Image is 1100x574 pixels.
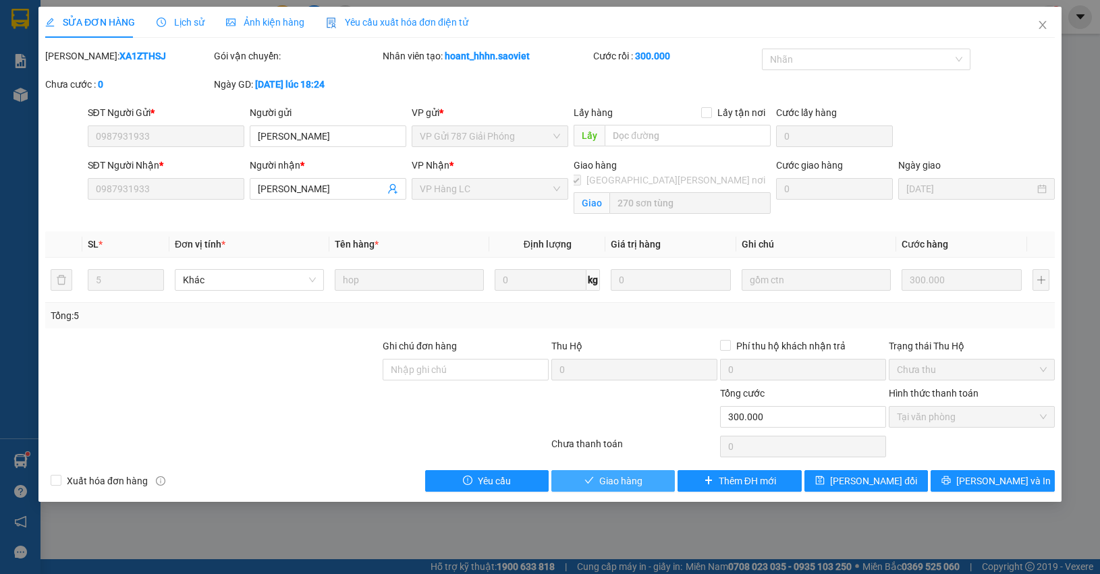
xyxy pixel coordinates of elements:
[61,473,153,488] span: Xuất hóa đơn hàng
[45,49,211,63] div: [PERSON_NAME]:
[445,51,530,61] b: hoant_hhhn.saoviet
[157,17,204,28] span: Lịch sử
[326,18,337,28] img: icon
[593,49,759,63] div: Cước rồi :
[889,339,1055,353] div: Trạng thái Thu Hộ
[175,239,225,250] span: Đơn vị tính
[45,17,135,28] span: SỬA ĐƠN HÀNG
[383,49,590,63] div: Nhân viên tạo:
[776,107,837,118] label: Cước lấy hàng
[941,476,951,486] span: printer
[326,17,468,28] span: Yêu cầu xuất hóa đơn điện tử
[1037,20,1048,30] span: close
[226,17,304,28] span: Ảnh kiện hàng
[720,388,765,399] span: Tổng cước
[335,239,379,250] span: Tên hàng
[420,179,560,199] span: VP Hàng LC
[180,11,326,33] b: [DOMAIN_NAME]
[45,77,211,92] div: Chưa cước :
[551,470,675,492] button: checkGiao hàng
[250,158,406,173] div: Người nhận
[88,239,99,250] span: SL
[1024,7,1062,45] button: Close
[183,270,316,290] span: Khác
[889,388,979,399] label: Hình thức thanh toán
[551,341,582,351] span: Thu Hộ
[897,360,1047,380] span: Chưa thu
[550,436,719,460] div: Chưa thanh toán
[736,231,896,258] th: Ghi chú
[214,77,380,92] div: Ngày GD:
[425,470,549,492] button: exclamation-circleYêu cầu
[574,107,613,118] span: Lấy hàng
[98,79,103,90] b: 0
[581,173,771,188] span: [GEOGRAPHIC_DATA][PERSON_NAME] nơi
[902,269,1022,291] input: 0
[383,341,457,351] label: Ghi chú đơn hàng
[609,192,771,214] input: Giao tận nơi
[635,51,670,61] b: 300.000
[776,160,843,171] label: Cước giao hàng
[412,160,449,171] span: VP Nhận
[605,125,771,146] input: Dọc đường
[82,32,165,54] b: Sao Việt
[956,473,1051,488] span: [PERSON_NAME] và In
[119,51,166,61] b: XA1ZTHSJ
[383,359,549,380] input: Ghi chú đơn hàng
[776,178,892,200] input: Cước giao hàng
[584,476,594,486] span: check
[897,407,1047,427] span: Tại văn phòng
[88,158,244,173] div: SĐT Người Nhận
[335,269,484,291] input: VD: Bàn, Ghế
[731,339,851,353] span: Phí thu hộ khách nhận trả
[599,473,642,488] span: Giao hàng
[478,473,511,488] span: Yêu cầu
[776,125,892,147] input: Cước lấy hàng
[574,160,617,171] span: Giao hàng
[704,476,713,486] span: plus
[250,105,406,120] div: Người gửi
[815,476,825,486] span: save
[71,78,326,163] h2: VP Nhận: VP 7 [PERSON_NAME]
[586,269,600,291] span: kg
[898,160,941,171] label: Ngày giao
[7,11,75,78] img: logo.jpg
[88,105,244,120] div: SĐT Người Gửi
[51,269,72,291] button: delete
[1033,269,1049,291] button: plus
[804,470,928,492] button: save[PERSON_NAME] đổi
[420,126,560,146] span: VP Gửi 787 Giải Phóng
[902,239,948,250] span: Cước hàng
[574,192,609,214] span: Giao
[412,105,568,120] div: VP gửi
[931,470,1054,492] button: printer[PERSON_NAME] và In
[611,239,661,250] span: Giá trị hàng
[226,18,236,27] span: picture
[214,49,380,63] div: Gói vận chuyển:
[712,105,771,120] span: Lấy tận nơi
[906,181,1035,196] input: Ngày giao
[742,269,891,291] input: Ghi Chú
[51,308,425,323] div: Tổng: 5
[611,269,731,291] input: 0
[463,476,472,486] span: exclamation-circle
[830,473,917,488] span: [PERSON_NAME] đổi
[574,125,605,146] span: Lấy
[156,476,165,486] span: info-circle
[45,18,55,27] span: edit
[719,473,776,488] span: Thêm ĐH mới
[255,79,325,90] b: [DATE] lúc 18:24
[678,470,801,492] button: plusThêm ĐH mới
[387,183,398,194] span: user-add
[7,78,109,101] h2: UPEPKWFJ
[157,18,166,27] span: clock-circle
[524,239,572,250] span: Định lượng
